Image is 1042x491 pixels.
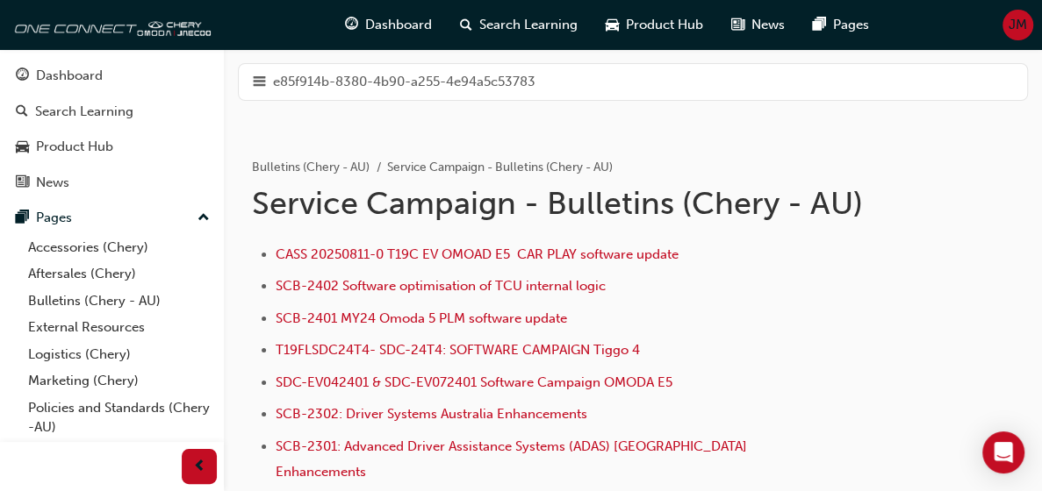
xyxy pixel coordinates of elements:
div: Product Hub [36,137,113,157]
a: SCB-2302: Driver Systems Australia Enhancements [276,406,587,422]
div: Open Intercom Messenger [982,431,1024,473]
a: news-iconNews [717,7,799,43]
li: Service Campaign - Bulletins (Chery - AU) [387,158,613,178]
a: CASS 20250811-0 T19C EV OMOAD E5 CAR PLAY software update [276,246,679,262]
a: Product Hub [7,131,217,163]
button: Pages [7,202,217,234]
span: news-icon [731,14,744,36]
a: SCB-2402 Software optimisation of TCU internal logic [276,278,606,294]
a: Bulletins (Chery - AU) [252,160,370,174]
button: hamburger-icone85f914b-8380-4b90-a255-4e94a5c53783 [238,63,1028,101]
div: News [36,173,69,193]
span: up-icon [198,207,210,230]
span: guage-icon [16,68,29,84]
span: Product Hub [626,15,703,35]
a: T19FLSDC24T4- SDC-24T4: SOFTWARE CAMPAIGN Tiggo 4 [276,342,640,358]
a: SCB-2301: Advanced Driver Assistance Systems (ADAS) [GEOGRAPHIC_DATA] Enhancements [276,438,751,480]
span: guage-icon [345,14,358,36]
a: SCB-2401 MY24 Omoda 5 PLM software update [276,310,567,326]
span: prev-icon [193,456,206,478]
a: Bulletins (Chery - AU) [21,288,217,315]
div: Search Learning [35,102,133,122]
a: Policies and Standards (Chery -AU) [21,395,217,441]
a: Accessories (Chery) [21,234,217,261]
button: JM [1002,10,1033,40]
a: Technical Hub Workshop information [21,441,217,487]
div: Dashboard [36,66,103,86]
span: pages-icon [16,210,29,226]
a: External Resources [21,314,217,341]
span: car-icon [16,139,29,155]
a: pages-iconPages [799,7,883,43]
span: JM [1009,15,1027,35]
a: Search Learning [7,96,217,128]
span: search-icon [460,14,472,36]
span: Pages [833,15,869,35]
span: hamburger-icon [253,71,266,93]
a: Dashboard [7,60,217,92]
div: Pages [36,208,72,228]
span: pages-icon [813,14,826,36]
a: search-iconSearch Learning [446,7,592,43]
a: Logistics (Chery) [21,341,217,368]
span: Dashboard [365,15,432,35]
span: News [751,15,785,35]
a: Marketing (Chery) [21,367,217,395]
a: Aftersales (Chery) [21,260,217,288]
a: News [7,167,217,199]
button: DashboardSearch LearningProduct HubNews [7,56,217,202]
span: Search Learning [479,15,578,35]
span: e85f914b-8380-4b90-a255-4e94a5c53783 [273,72,535,92]
span: search-icon [16,104,28,120]
a: SDC-EV042401 & SDC-EV072401 Software Campaign OMODA E5 [276,374,672,390]
img: oneconnect [9,7,211,42]
a: guage-iconDashboard [331,7,446,43]
h1: Service Campaign - Bulletins (Chery - AU) [252,184,909,223]
a: car-iconProduct Hub [592,7,717,43]
span: news-icon [16,175,29,191]
span: car-icon [606,14,619,36]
